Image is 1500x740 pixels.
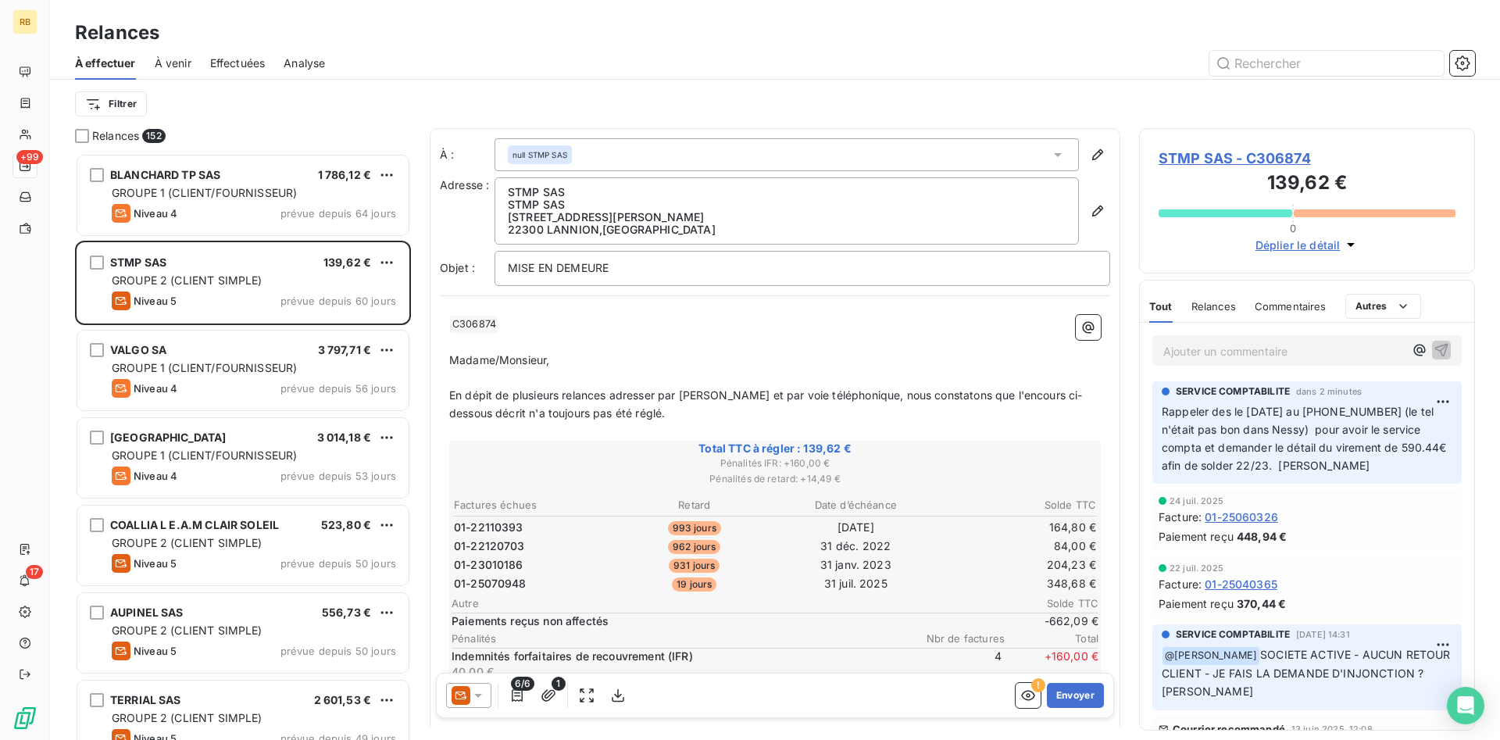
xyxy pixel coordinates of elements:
[1159,509,1202,525] span: Facture :
[110,518,279,531] span: COALLIA L E.A.M CLAIR SOLEIL
[937,519,1098,536] td: 164,80 €
[449,353,549,366] span: Madame/Monsieur,
[280,557,396,570] span: prévue depuis 50 jours
[1291,724,1373,734] span: 13 juin 2025, 12:08
[322,606,371,619] span: 556,73 €
[1290,222,1296,234] span: 0
[1159,576,1202,592] span: Facture :
[552,677,566,691] span: 1
[280,470,396,482] span: prévue depuis 53 jours
[1162,648,1454,698] span: SOCIETE ACTIVE - AUCUN RETOUR CLIENT - JE FAIS LA DEMANDE D'INJONCTION ? [PERSON_NAME]
[1159,169,1455,200] h3: 139,62 €
[280,207,396,220] span: prévue depuis 64 jours
[134,295,177,307] span: Niveau 5
[452,664,905,680] p: 40,00 €
[280,382,396,395] span: prévue depuis 56 jours
[1162,647,1259,665] span: @ [PERSON_NAME]
[937,575,1098,592] td: 348,68 €
[134,382,177,395] span: Niveau 4
[318,168,372,181] span: 1 786,12 €
[776,556,936,574] td: 31 janv. 2023
[908,649,1002,680] span: 4
[1251,236,1364,254] button: Déplier le détail
[16,150,43,164] span: +99
[134,207,177,220] span: Niveau 4
[450,316,498,334] span: C306874
[1005,649,1098,680] span: + 160,00 €
[1237,595,1286,612] span: 370,44 €
[142,129,165,143] span: 152
[452,597,1005,610] span: Autre
[454,576,527,592] span: 01-25070948
[1191,300,1236,313] span: Relances
[452,613,1002,629] span: Paiements reçus non affectés
[12,706,37,731] img: Logo LeanPay
[112,186,297,199] span: GROUPE 1 (CLIENT/FOURNISSEUR)
[1205,509,1278,525] span: 01-25060326
[1047,683,1104,708] button: Envoyer
[1005,632,1098,645] span: Total
[776,497,936,513] th: Date d’échéance
[440,261,475,274] span: Objet :
[110,606,184,619] span: AUPINEL SAS
[1447,687,1484,724] div: Open Intercom Messenger
[511,677,534,691] span: 6/6
[75,19,159,47] h3: Relances
[26,565,43,579] span: 17
[452,472,1098,486] span: Pénalités de retard : + 14,49 €
[317,431,372,444] span: 3 014,18 €
[110,343,166,356] span: VALGO SA
[508,261,609,274] span: MISE EN DEMEURE
[1005,597,1098,610] span: Solde TTC
[134,645,177,657] span: Niveau 5
[454,538,525,554] span: 01-22120703
[669,559,720,573] span: 931 jours
[615,497,775,513] th: Retard
[210,55,266,71] span: Effectuées
[75,153,411,740] div: grid
[280,295,396,307] span: prévue depuis 60 jours
[1255,237,1341,253] span: Déplier le détail
[1345,294,1421,319] button: Autres
[314,693,372,706] span: 2 601,53 €
[1170,563,1223,573] span: 22 juil. 2025
[1296,387,1362,396] span: dans 2 minutes
[318,343,372,356] span: 3 797,71 €
[776,575,936,592] td: 31 juil. 2025
[1005,613,1098,629] span: -662,09 €
[280,645,396,657] span: prévue depuis 50 jours
[452,441,1098,456] span: Total TTC à régler : 139,62 €
[1209,51,1444,76] input: Rechercher
[92,128,139,144] span: Relances
[911,632,1005,645] span: Nbr de factures
[1170,496,1223,506] span: 24 juil. 2025
[134,557,177,570] span: Niveau 5
[508,186,1066,198] p: STMP SAS
[110,256,166,269] span: STMP SAS
[776,538,936,555] td: 31 déc. 2022
[440,178,489,191] span: Adresse :
[454,520,523,535] span: 01-22110393
[776,519,936,536] td: [DATE]
[937,497,1098,513] th: Solde TTC
[155,55,191,71] span: À venir
[1176,384,1290,399] span: SERVICE COMPTABILITE
[1205,576,1277,592] span: 01-25040365
[668,540,720,554] span: 962 jours
[1173,723,1285,735] span: Courrier recommandé
[284,55,325,71] span: Analyse
[508,223,1066,236] p: 22300 LANNION , [GEOGRAPHIC_DATA]
[75,55,136,71] span: À effectuer
[12,9,37,34] div: RB
[112,361,297,374] span: GROUPE 1 (CLIENT/FOURNISSEUR)
[1159,148,1455,169] span: STMP SAS - C306874
[1296,630,1350,639] span: [DATE] 14:31
[937,538,1098,555] td: 84,00 €
[1159,595,1234,612] span: Paiement reçu
[452,456,1098,470] span: Pénalités IFR : + 160,00 €
[452,649,905,664] p: Indemnités forfaitaires de recouvrement (IFR)
[452,632,911,645] span: Pénalités
[1162,405,1450,472] span: Rappeler des le [DATE] au [PHONE_NUMBER] (le tel n'était pas bon dans Nessy) pour avoir le servic...
[110,168,220,181] span: BLANCHARD TP SAS
[112,711,262,724] span: GROUPE 2 (CLIENT SIMPLE)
